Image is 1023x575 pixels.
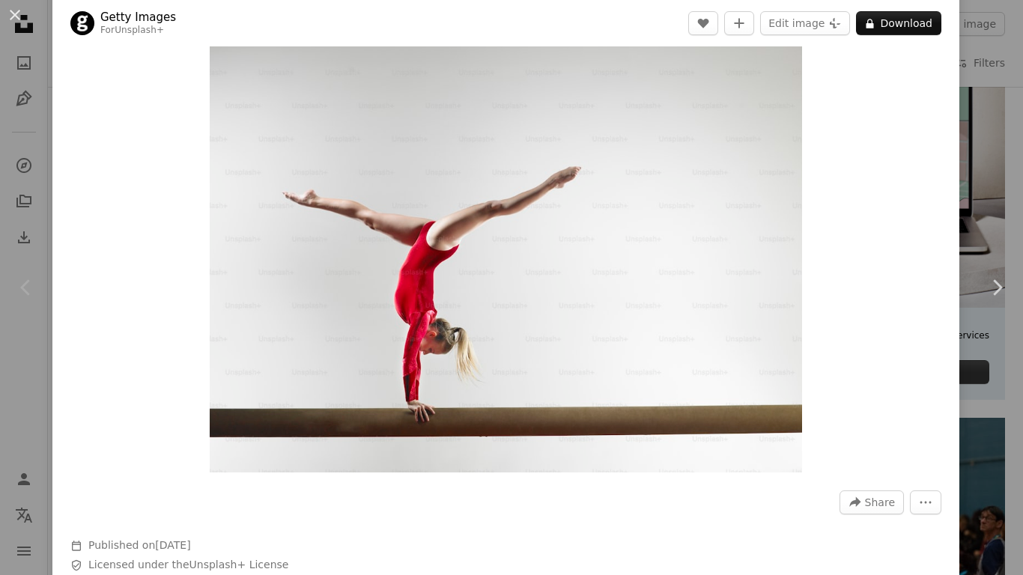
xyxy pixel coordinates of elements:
[840,490,904,514] button: Share this image
[115,25,164,35] a: Unsplash+
[88,539,191,551] span: Published on
[100,10,176,25] a: Getty Images
[760,11,850,35] button: Edit image
[155,539,190,551] time: September 27, 2022 at 2:52:53 PM EDT
[189,559,289,571] a: Unsplash+ License
[210,28,801,472] img: a woman is doing a handstand on a beam
[910,490,941,514] button: More Actions
[971,216,1023,359] a: Next
[100,25,176,37] div: For
[70,11,94,35] img: Go to Getty Images's profile
[856,11,941,35] button: Download
[724,11,754,35] button: Add to Collection
[865,491,895,514] span: Share
[88,558,288,573] span: Licensed under the
[210,28,801,472] button: Zoom in on this image
[688,11,718,35] button: Like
